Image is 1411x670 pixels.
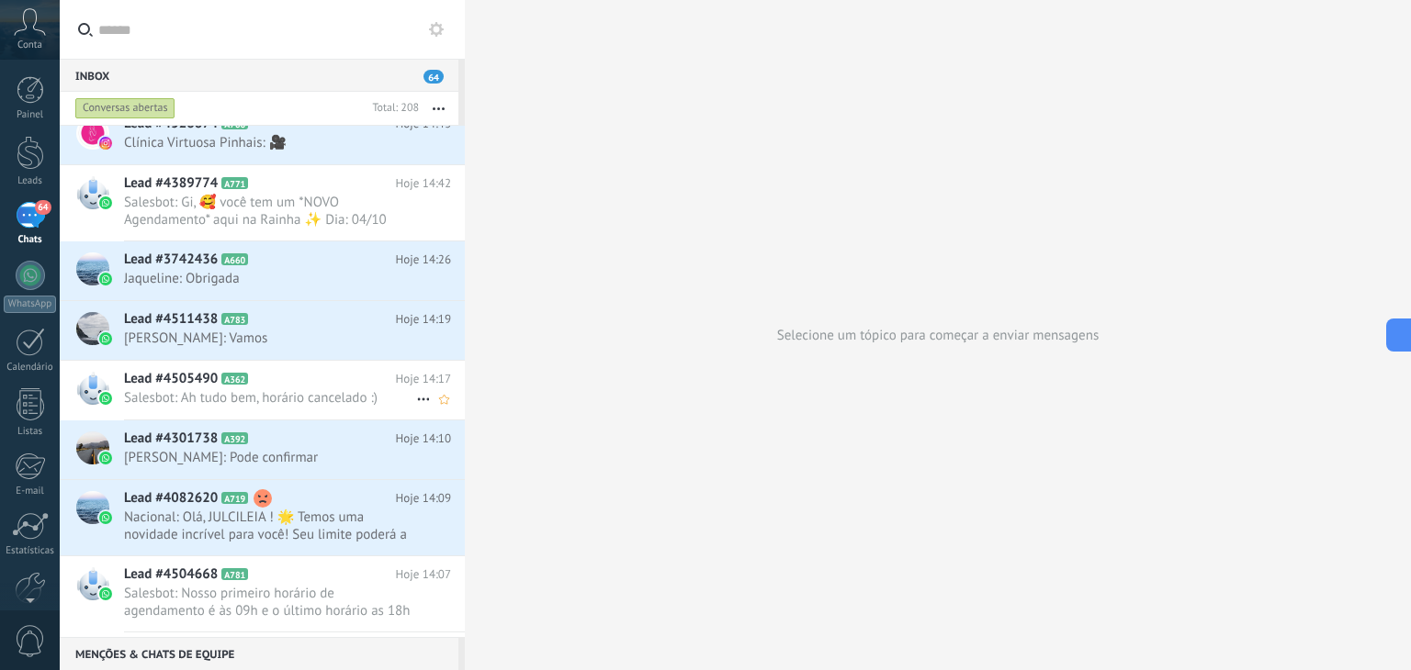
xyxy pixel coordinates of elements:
div: Conversas abertas [75,97,175,119]
img: waba.svg [99,392,112,405]
img: waba.svg [99,196,112,209]
a: Lead #3742436 A660 Hoje 14:26 Jaqueline: Obrigada [60,241,465,300]
a: Lead #4504668 A781 Hoje 14:07 Salesbot: Nosso primeiro horário de agendamento é às 09h e o último... [60,556,465,631]
div: Total: 208 [365,99,419,117]
span: Lead #4505490 [124,370,218,388]
span: A660 [221,253,248,265]
a: Lead #4505490 A362 Hoje 14:17 Salesbot: Ah tudo bem, horário cancelado :) [60,361,465,419]
span: Salesbot: Nosso primeiro horário de agendamento é às 09h e o último horário as 18h / 19h (depende... [124,585,416,620]
img: waba.svg [99,273,112,285]
span: A392 [221,432,248,444]
div: Menções & Chats de equipe [60,637,458,670]
span: Nacional: Olá, JULCILEIA ! 🌟 Temos uma novidade incrível para você! Seu limite poderá a ser reati... [124,508,416,543]
div: E-mail [4,486,57,497]
span: Salesbot: Gi, 🥰 você tem um *NOVO Agendamento* aqui na Rainha ✨ Dia: 04/10 (Sábado) às 08:00 Serv... [124,194,416,229]
span: Hoje 14:09 [396,489,451,508]
span: A781 [221,568,248,580]
span: A771 [221,177,248,189]
span: Lead #3742436 [124,251,218,269]
div: Listas [4,426,57,438]
div: Painel [4,109,57,121]
img: waba.svg [99,452,112,464]
div: Calendário [4,362,57,374]
span: [PERSON_NAME]: Pode confirmar [124,449,416,466]
span: Hoje 14:10 [396,430,451,448]
span: Lead #4504668 [124,565,218,584]
span: A719 [221,492,248,504]
a: Lead #4389774 A771 Hoje 14:42 Salesbot: Gi, 🥰 você tem um *NOVO Agendamento* aqui na Rainha ✨ Dia... [60,165,465,240]
span: 64 [423,70,444,84]
div: Chats [4,234,57,246]
span: [PERSON_NAME]: Vamos [124,329,416,347]
span: Jaqueline: Obrigada [124,270,416,287]
span: Hoje 14:19 [396,310,451,329]
span: Hoje 14:26 [396,251,451,269]
span: Salesbot: Ah tudo bem, horário cancelado :) [124,389,416,407]
img: waba.svg [99,332,112,345]
div: Leads [4,175,57,187]
span: Hoje 14:07 [396,565,451,584]
span: Conta [17,39,42,51]
span: A783 [221,313,248,325]
span: Clínica Virtuosa Pinhais: 🎥 [124,134,416,151]
div: WhatsApp [4,296,56,313]
button: Mais [419,92,458,125]
a: Lead #4511438 A783 Hoje 14:19 [PERSON_NAME]: Vamos [60,301,465,360]
span: Lead #4301738 [124,430,218,448]
img: waba.svg [99,587,112,600]
span: 64 [35,200,51,215]
span: Hoje 14:42 [396,174,451,193]
span: Hoje 14:17 [396,370,451,388]
a: Lead #4082620 A719 Hoje 14:09 Nacional: Olá, JULCILEIA ! 🌟 Temos uma novidade incrível para você!... [60,480,465,555]
a: Lead #4301738 A392 Hoje 14:10 [PERSON_NAME]: Pode confirmar [60,420,465,479]
img: waba.svg [99,511,112,524]
div: Estatísticas [4,545,57,557]
span: Lead #4389774 [124,174,218,193]
a: Lead #4528874 A786 Hoje 14:43 Clínica Virtuosa Pinhais: 🎥 [60,106,465,164]
img: instagram.svg [99,137,112,150]
span: Lead #4511438 [124,310,218,329]
span: Lead #4082620 [124,489,218,508]
div: Inbox [60,59,458,92]
span: A362 [221,373,248,385]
